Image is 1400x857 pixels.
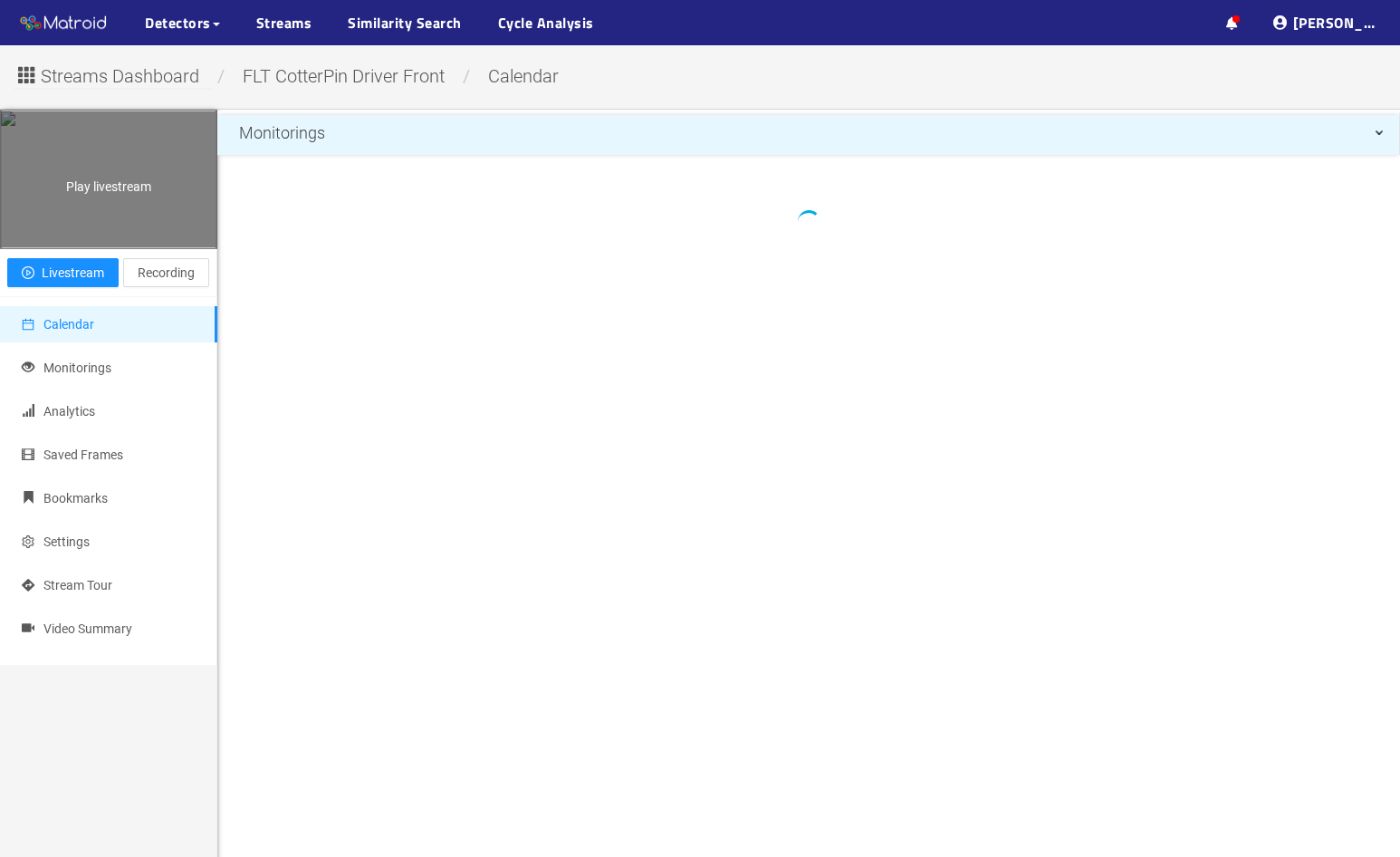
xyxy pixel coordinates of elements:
[498,12,594,34] a: Cycle Analysis
[217,115,1400,151] div: Monitorings
[43,448,123,462] span: Saved Frames
[14,71,213,85] a: Streams Dashboard
[18,10,109,37] img: Matroid logo
[14,59,213,88] button: Streams Dashboard
[43,317,94,332] span: Calendar
[43,404,95,419] span: Analytics
[42,263,104,283] span: Livestream
[43,491,108,506] span: Bookmarks
[475,65,572,87] span: calendar
[348,12,462,34] a: Similarity Search
[229,65,458,87] span: FLT CotterPin Driver Front
[256,12,312,34] a: Streams
[43,534,90,549] span: Settings
[43,361,111,375] span: Monitorings
[213,65,229,87] span: /
[123,258,209,287] button: Recording
[22,535,34,548] span: setting
[7,258,119,287] button: play-circleLivestream
[145,12,211,34] span: Detectors
[458,65,475,87] span: /
[138,263,195,283] span: Recording
[66,179,151,194] span: Play livestream
[239,123,325,142] span: Monitorings
[41,63,199,91] span: Streams Dashboard
[43,621,132,636] span: Video Summary
[22,318,34,331] span: calendar
[22,266,34,281] span: play-circle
